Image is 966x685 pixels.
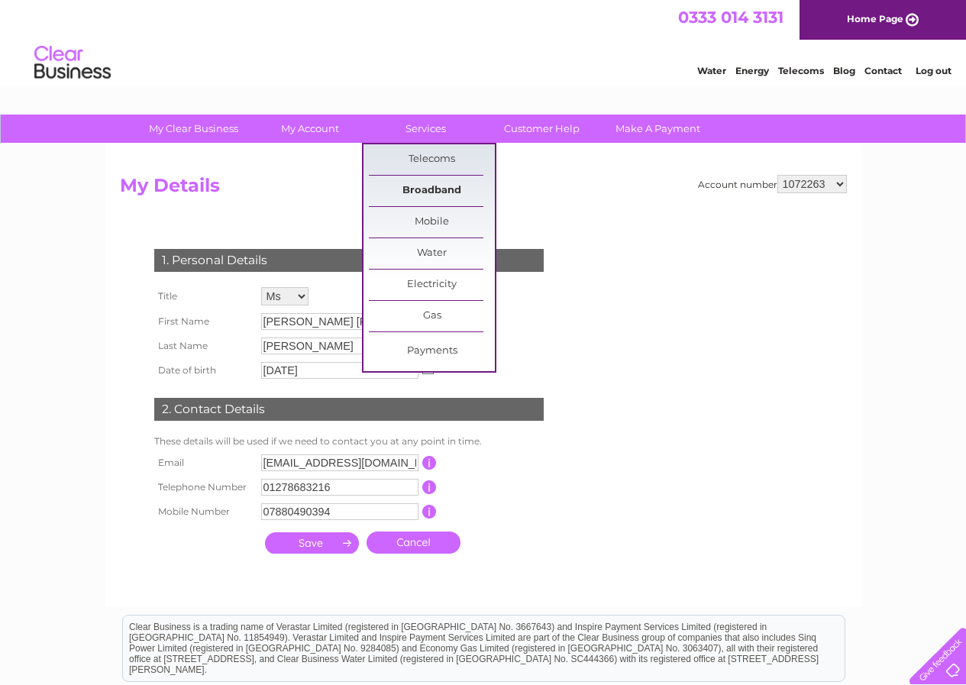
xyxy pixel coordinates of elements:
[369,176,495,206] a: Broadband
[150,283,257,309] th: Title
[697,65,726,76] a: Water
[833,65,855,76] a: Blog
[150,309,257,334] th: First Name
[120,175,847,204] h2: My Details
[479,115,605,143] a: Customer Help
[369,207,495,237] a: Mobile
[698,175,847,193] div: Account number
[367,532,460,554] a: Cancel
[34,40,111,86] img: logo.png
[369,238,495,269] a: Water
[265,532,359,554] input: Submit
[916,65,951,76] a: Log out
[778,65,824,76] a: Telecoms
[150,499,257,524] th: Mobile Number
[369,336,495,367] a: Payments
[369,270,495,300] a: Electricity
[363,115,489,143] a: Services
[422,505,437,519] input: Information
[150,451,257,475] th: Email
[154,398,544,421] div: 2. Contact Details
[369,301,495,331] a: Gas
[154,249,544,272] div: 1. Personal Details
[150,358,257,383] th: Date of birth
[595,115,721,143] a: Make A Payment
[678,8,783,27] a: 0333 014 3131
[247,115,373,143] a: My Account
[735,65,769,76] a: Energy
[123,8,845,74] div: Clear Business is a trading name of Verastar Limited (registered in [GEOGRAPHIC_DATA] No. 3667643...
[131,115,257,143] a: My Clear Business
[150,432,548,451] td: These details will be used if we need to contact you at any point in time.
[150,334,257,358] th: Last Name
[422,480,437,494] input: Information
[369,144,495,175] a: Telecoms
[150,475,257,499] th: Telephone Number
[864,65,902,76] a: Contact
[422,456,437,470] input: Information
